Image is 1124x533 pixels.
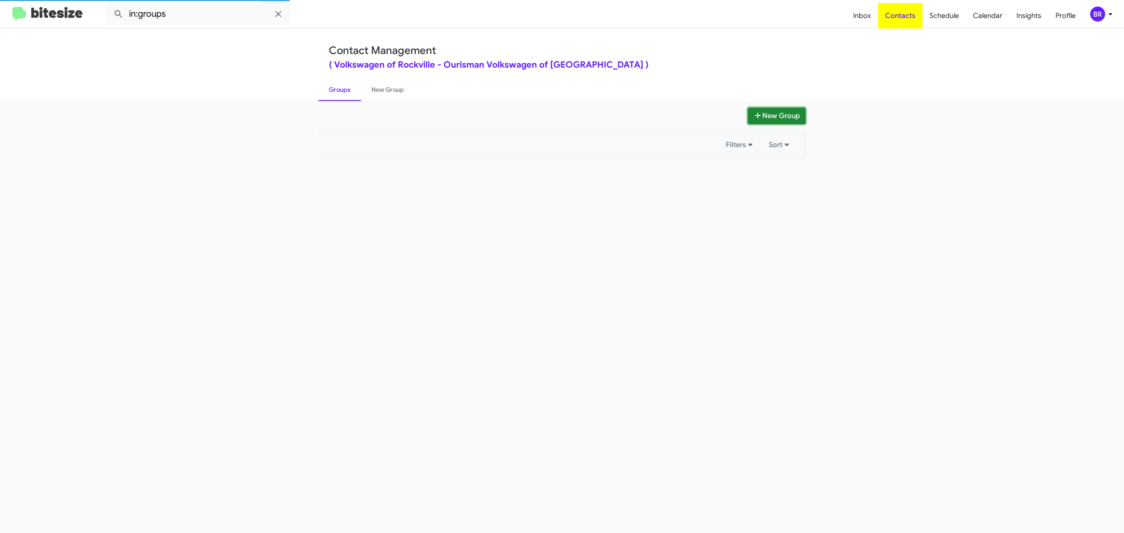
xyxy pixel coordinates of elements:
[1009,3,1048,29] a: Insights
[361,78,414,101] a: New Group
[764,137,796,153] button: Sort
[1048,3,1083,29] a: Profile
[966,3,1009,29] a: Calendar
[1083,7,1114,22] button: BR
[318,78,361,101] a: Groups
[329,44,436,57] a: Contact Management
[748,108,806,124] button: New Group
[721,137,760,153] button: Filters
[106,4,291,25] input: Search
[846,3,878,29] a: Inbox
[1090,7,1105,22] div: BR
[878,3,922,29] a: Contacts
[922,3,966,29] a: Schedule
[329,61,795,69] div: ( Volkswagen of Rockville - Ourisman Volkswagen of [GEOGRAPHIC_DATA] )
